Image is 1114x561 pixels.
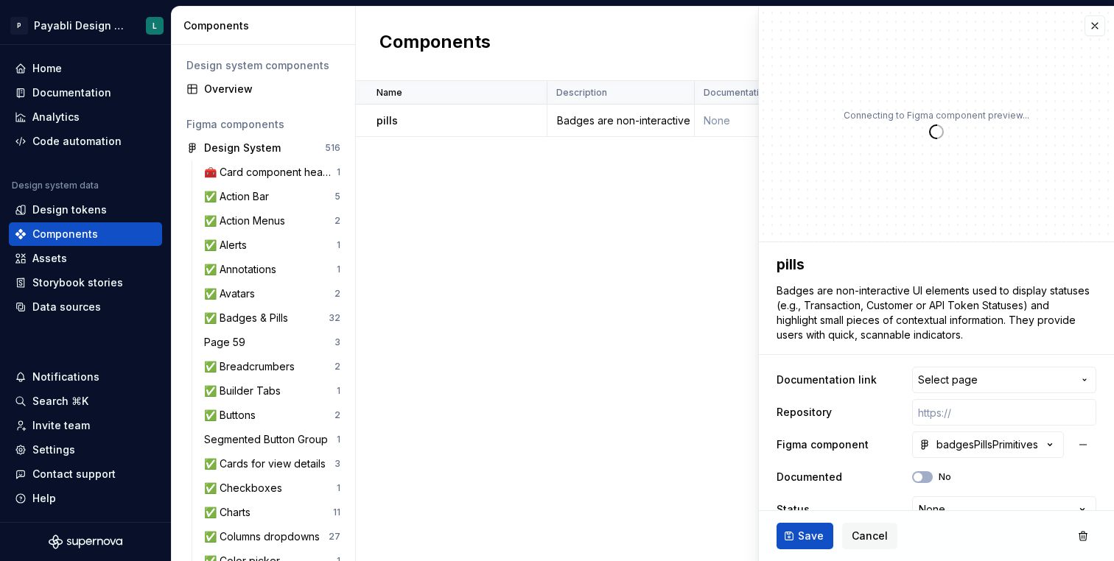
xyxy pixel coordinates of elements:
[379,30,491,57] h2: Components
[9,295,162,319] a: Data sources
[32,134,122,149] div: Code automation
[49,534,122,549] a: Supernova Logo
[198,282,346,306] a: ✅ Avatars2
[204,262,282,277] div: ✅ Annotations
[198,160,346,184] a: 🧰 Card component headings (internal)1
[198,476,346,500] a: ✅ Checkboxes1
[32,202,107,217] div: Design tokens
[204,141,281,155] div: Design System
[204,82,340,96] div: Overview
[9,414,162,437] a: Invite team
[198,185,346,208] a: ✅ Action Bar5
[329,312,340,324] div: 32
[12,180,99,191] div: Design system data
[204,384,287,398] div: ✅ Builder Tabs
[9,389,162,413] button: Search ⌘K
[337,264,340,275] div: 1
[198,306,346,330] a: ✅ Badges & Pills32
[774,280,1093,345] textarea: Badges are non-interactive UI elements used to display statuses (e.g., Transaction, Customer or A...
[204,505,256,520] div: ✅ Charts
[777,437,869,452] label: Figma component
[376,113,398,128] p: pills
[695,105,851,137] td: None
[548,113,693,128] div: Badges are non-interactive UI elements used to display statuses (e.g., Transaction, Customer or A...
[777,470,842,484] label: Documented
[181,77,346,101] a: Overview
[186,117,340,132] div: Figma components
[329,531,340,543] div: 27
[204,335,251,350] div: Page 59
[32,61,62,76] div: Home
[334,191,340,202] div: 5
[912,367,1096,393] button: Select page
[204,286,261,301] div: ✅ Avatars
[198,258,346,281] a: ✅ Annotations1
[3,10,168,41] button: PPayabli Design SystemL
[9,487,162,510] button: Help
[9,462,162,486] button: Contact support
[919,437,1038,452] div: badgesPillsPrimitives
[333,507,340,518] div: 11
[32,491,56,506] div: Help
[198,233,346,257] a: ✅ Alerts1
[198,501,346,524] a: ✅ Charts11
[918,373,978,387] span: Select page
[198,403,346,427] a: ✅ Buttons2
[334,215,340,227] div: 2
[777,405,832,420] label: Repository
[337,239,340,251] div: 1
[9,271,162,294] a: Storybook stories
[325,142,340,154] div: 516
[32,467,116,481] div: Contact support
[334,288,340,300] div: 2
[337,166,340,178] div: 1
[852,529,888,543] span: Cancel
[32,85,111,100] div: Documentation
[32,418,90,433] div: Invite team
[774,251,1093,278] textarea: pills
[9,438,162,462] a: Settings
[198,525,346,548] a: ✅ Columns dropdowns27
[32,370,99,384] div: Notifications
[9,365,162,389] button: Notifications
[198,452,346,476] a: ✅ Cards for view details3
[9,105,162,129] a: Analytics
[777,373,877,387] label: Documentation link
[204,359,301,374] div: ✅ Breadcrumbers
[912,431,1064,458] button: badgesPillsPrimitives
[32,227,98,241] div: Components
[556,87,607,99] p: Description
[939,471,951,483] label: No
[204,408,262,423] div: ✅ Buttons
[204,529,326,544] div: ✅ Columns dropdowns
[777,523,833,549] button: Save
[198,331,346,354] a: Page 593
[204,214,291,228] div: ✅ Action Menus
[204,311,294,325] div: ✅ Badges & Pills
[844,110,1029,121] p: Connecting to Figma component preview...
[334,361,340,373] div: 2
[777,502,810,517] label: Status
[798,529,824,543] span: Save
[198,355,346,378] a: ✅ Breadcrumbers2
[337,434,340,445] div: 1
[153,20,157,32] div: L
[376,87,402,99] p: Name
[337,385,340,397] div: 1
[32,394,88,409] div: Search ⌘K
[912,399,1096,426] input: https://
[32,110,80,124] div: Analytics
[183,18,349,33] div: Components
[334,458,340,470] div: 3
[186,58,340,73] div: Design system components
[9,247,162,270] a: Assets
[334,336,340,348] div: 3
[32,251,67,266] div: Assets
[9,81,162,105] a: Documentation
[9,198,162,222] a: Design tokens
[204,481,288,495] div: ✅ Checkboxes
[32,442,75,457] div: Settings
[32,300,101,314] div: Data sources
[704,87,787,99] p: Documentation link
[181,136,346,160] a: Design System516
